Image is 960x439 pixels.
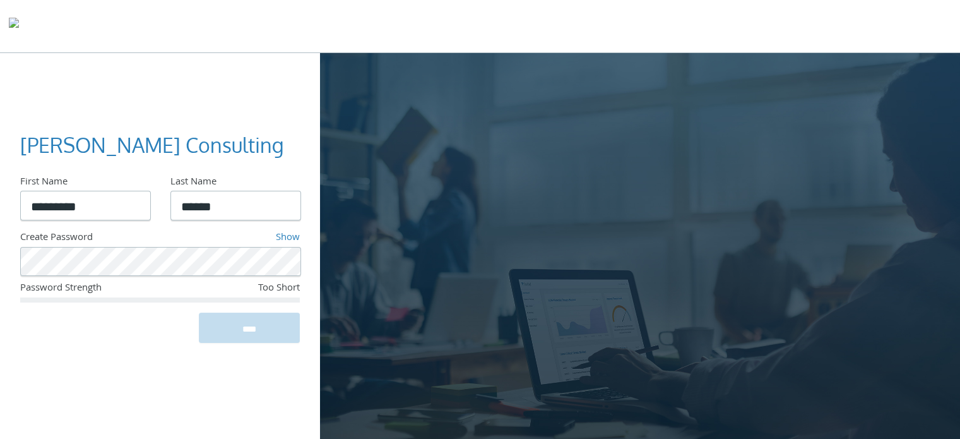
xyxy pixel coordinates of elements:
[20,175,150,191] div: First Name
[20,231,196,247] div: Create Password
[206,281,300,298] div: Too Short
[276,230,300,246] a: Show
[20,131,290,160] h3: [PERSON_NAME] Consulting
[20,281,206,298] div: Password Strength
[170,175,300,191] div: Last Name
[9,13,19,39] img: todyl-logo-dark.svg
